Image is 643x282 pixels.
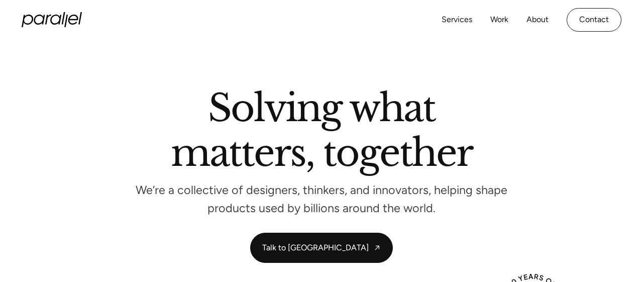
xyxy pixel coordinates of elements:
[526,13,549,27] a: About
[490,13,508,27] a: Work
[442,13,472,27] a: Services
[171,90,473,175] h2: Solving what matters, together
[22,12,82,27] a: home
[133,186,510,213] p: We’re a collective of designers, thinkers, and innovators, helping shape products used by billion...
[567,8,621,32] a: Contact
